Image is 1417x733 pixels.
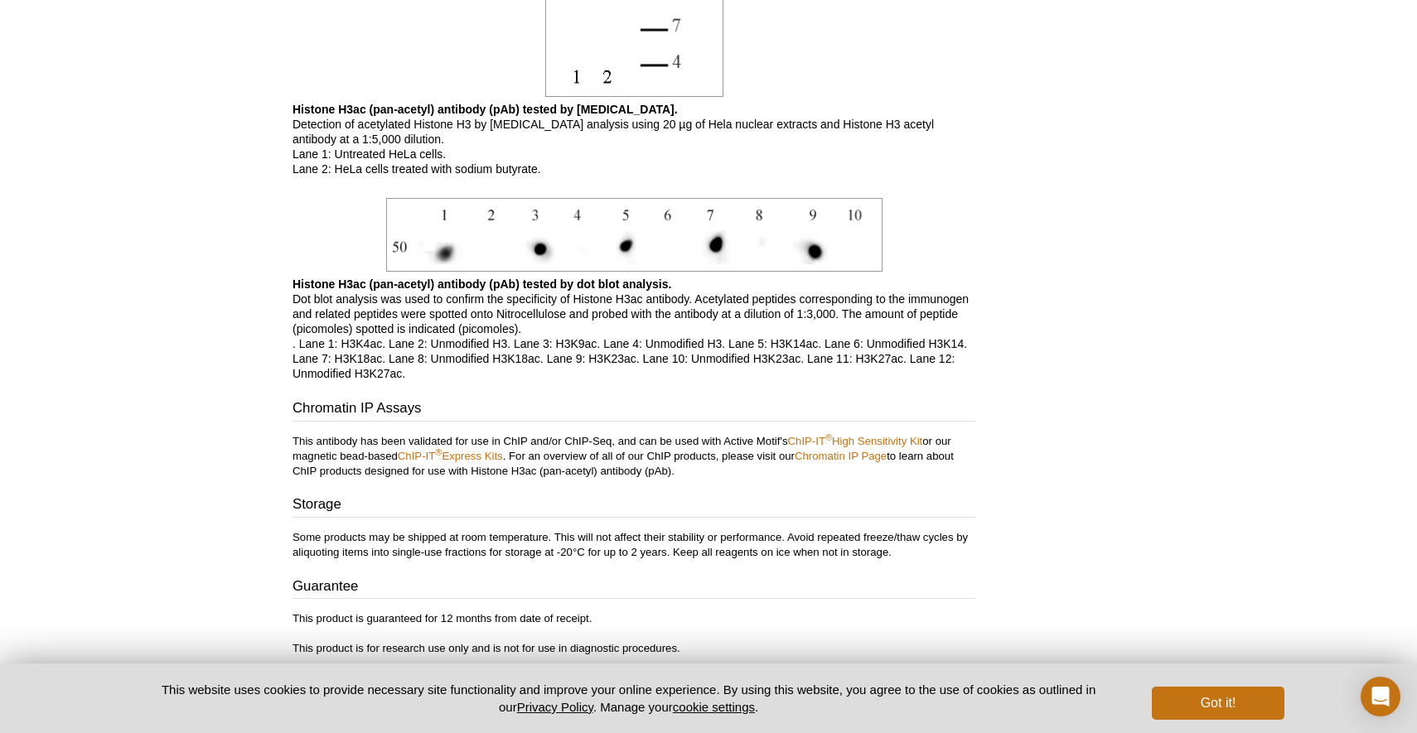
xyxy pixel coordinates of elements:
sup: ® [435,446,442,456]
div: Open Intercom Messenger [1361,677,1400,716]
a: ChIP-IT®Express Kits [398,450,503,462]
p: Dot blot analysis was used to confirm the specificity of Histone H3ac antibody. Acetylated peptid... [293,277,975,381]
b: Histone H3ac (pan-acetyl) antibody (pAb) tested by dot blot analysis. [293,277,671,291]
p: Some products may be shipped at room temperature. This will not affect their stability or perform... [293,530,975,560]
p: This antibody has been validated for use in ChIP and/or ChIP-Seq, and can be used with Active Mot... [293,434,975,479]
button: Got it! [1152,687,1284,720]
h3: Guarantee [293,576,975,600]
h3: Chromatin IP Assays [293,398,975,422]
sup: ® [825,432,832,441]
p: Detection of acetylated Histone H3 by [MEDICAL_DATA] analysis using 20 µg of Hela nuclear extract... [293,102,975,176]
a: Privacy Policy [517,700,593,714]
p: This product is guaranteed for 12 months from date of receipt. This product is for research use o... [293,611,975,656]
h3: Storage [293,494,975,518]
a: Chromatin IP Page [795,450,887,462]
b: Histone H3ac (pan-acetyl) antibody (pAb) tested by [MEDICAL_DATA]. [293,103,678,116]
img: Histone H3ac (pan-acetyl) antibody (pAb) tested by dot blot analysis. [386,198,883,272]
button: cookie settings [673,700,755,714]
a: ChIP-IT®High Sensitivity Kit [788,435,923,447]
p: This website uses cookies to provide necessary site functionality and improve your online experie... [133,681,1124,716]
